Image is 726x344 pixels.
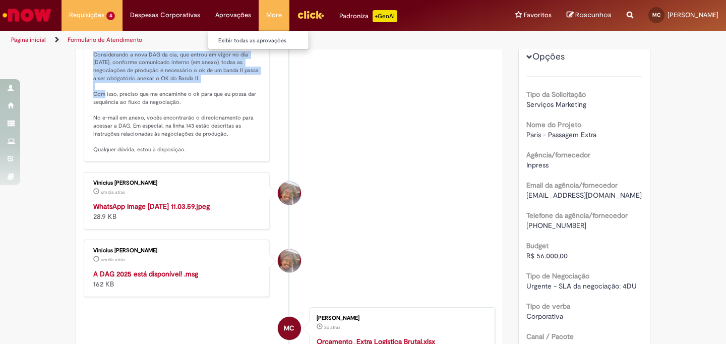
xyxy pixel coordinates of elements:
span: um dia atrás [101,257,125,263]
b: Tipo da Solicitação [526,90,586,99]
time: 30/09/2025 09:46:42 [101,257,125,263]
span: MC [652,12,660,18]
b: Nome do Projeto [526,120,581,129]
b: Agência/fornecedor [526,150,590,159]
span: Paris - Passagem Extra [526,130,596,139]
span: [EMAIL_ADDRESS][DOMAIN_NAME] [526,191,642,200]
p: Oooooie Manuuu, boom diaaa!! Tudoo beem? Considerando a nova DAG da cia, que entrou em vigor no d... [93,19,261,154]
span: [PERSON_NAME] [668,11,718,19]
div: Padroniza [339,10,397,22]
span: Rascunhos [575,10,612,20]
span: Requisições [69,10,104,20]
p: +GenAi [373,10,397,22]
span: More [266,10,282,20]
span: R$ 56.000,00 [526,251,568,260]
span: Serviços Marketing [526,100,586,109]
b: Canal / Pacote [526,332,574,341]
a: WhatsApp Image [DATE] 11.03.59.jpeg [93,202,210,211]
span: [PHONE_NUMBER] [526,221,586,230]
div: 162 KB [93,269,261,289]
span: 4 [106,12,115,20]
b: Budget [526,241,549,250]
div: Vinicius [PERSON_NAME] [93,180,261,186]
span: Despesas Corporativas [130,10,200,20]
b: Tipo de verba [526,302,570,311]
b: Telefone da agência/fornecedor [526,211,628,220]
ul: Aprovações [208,30,309,49]
div: Vinicius Rafael De Souza [278,182,301,205]
div: Vinicius Rafael De Souza [278,249,301,272]
a: Formulário de Atendimento [68,36,142,44]
span: Favoritos [524,10,552,20]
img: click_logo_yellow_360x200.png [297,7,324,22]
span: Aprovações [215,10,251,20]
img: ServiceNow [1,5,53,25]
div: [PERSON_NAME] [317,315,485,321]
span: Corporativa [526,312,563,321]
span: 2d atrás [324,324,340,330]
div: Vinicius [PERSON_NAME] [93,248,261,254]
b: Tipo de Negociação [526,271,589,280]
div: 28.9 KB [93,201,261,221]
span: Urgente - SLA da negociação: 4DU [526,281,637,291]
ul: Trilhas de página [8,31,476,49]
a: Rascunhos [567,11,612,20]
span: um dia atrás [101,189,125,195]
a: Página inicial [11,36,46,44]
a: Exibir todas as aprovações [208,35,319,46]
time: 29/09/2025 16:35:35 [324,324,340,330]
time: 30/09/2025 09:47:40 [101,189,125,195]
span: MC [284,316,294,340]
div: Manuela Rodrigues Correa [278,317,301,340]
a: A DAG 2025 está disponível! .msg [93,269,198,278]
span: Inpress [526,160,549,169]
b: Email da agência/fornecedor [526,181,618,190]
